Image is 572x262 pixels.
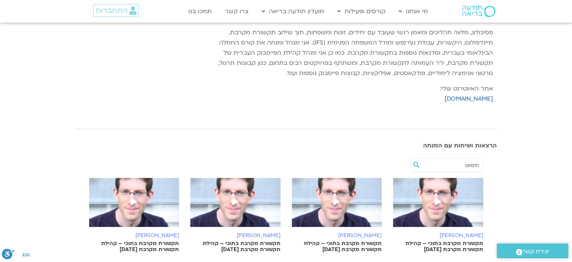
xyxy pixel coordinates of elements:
a: [PERSON_NAME] תקשורת מקרבת בתוכי – קהילת תקשורת מקרבת [DATE] [89,178,179,253]
input: חיפוש [422,159,479,172]
a: תמכו בנו [185,4,215,18]
h3: הרצאות ושיחות עם המנחה [76,142,497,149]
a: מועדון תודעה בריאה [258,4,328,18]
img: WhatsApp-Image-2024-06-24-at-13.38.41.jpeg [393,178,483,234]
h6: [PERSON_NAME] [190,233,281,239]
h6: [PERSON_NAME] [292,233,382,239]
a: [PERSON_NAME] תקשורת מקרבת בתוכי – קהילת תקשורת מקרבת [DATE] [393,178,483,253]
img: WhatsApp-Image-2024-06-24-at-13.38.41.jpeg [89,178,179,234]
img: WhatsApp-Image-2024-06-24-at-13.38.41.jpeg [292,178,382,234]
p: תקשורת מקרבת בתוכי – קהילת תקשורת מקרבת [DATE] [190,241,281,253]
p: תקשורת מקרבת בתוכי – קהילת תקשורת מקרבת [DATE] [292,241,382,253]
a: יצירת קשר [497,244,568,258]
a: [PERSON_NAME] תקשורת מקרבת בתוכי – קהילת תקשורת מקרבת [DATE] [190,178,281,253]
p: תקשורת מקרבת בתוכי – קהילת תקשורת מקרבת [DATE] [89,241,179,253]
a: התחברות [93,4,139,17]
a: [DOMAIN_NAME] [445,95,493,103]
p: תקשורת מקרבת בתוכי – קהילת תקשורת מקרבת [DATE] [393,241,483,253]
a: קורסים ופעילות [334,4,389,18]
img: תודעה בריאה [462,6,495,17]
h6: [PERSON_NAME] [89,233,179,239]
img: WhatsApp-Image-2024-06-24-at-13.38.41.jpeg [190,178,281,234]
span: התחברות [96,6,127,15]
a: [PERSON_NAME] תקשורת מקרבת בתוכי – קהילת תקשורת מקרבת [DATE] [292,178,382,253]
p: אתר האינטרנט שלי: [208,84,493,104]
p: פסיכולוג, מלווה תהליכים ומאמן רגשי שעובד עם יחידים, זוגות ומשפחות, תוך שילוב תקשורת מקרבת, מיינדפ... [208,28,493,78]
h6: [PERSON_NAME] [393,233,483,239]
a: צרו קשר [221,4,252,18]
a: מי אנחנו [395,4,432,18]
span: יצירת קשר [522,247,549,257]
